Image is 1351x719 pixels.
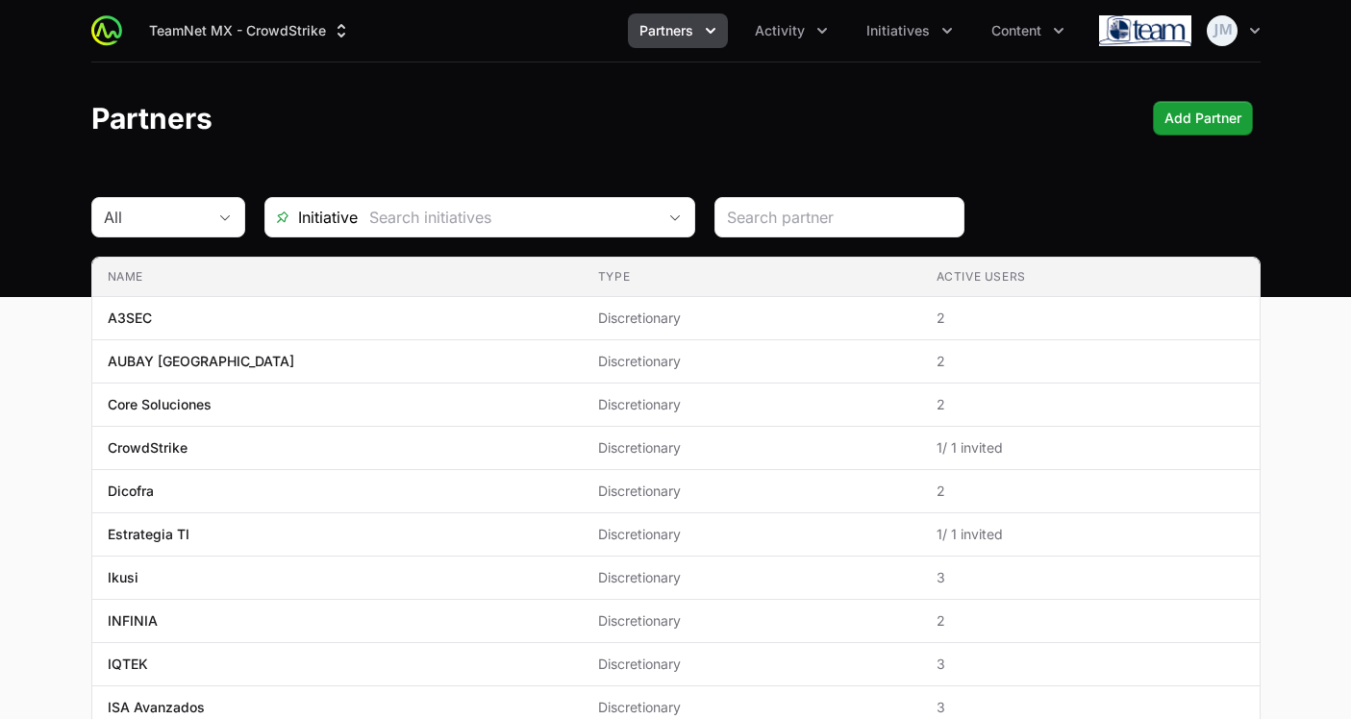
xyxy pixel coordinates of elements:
span: 1 / 1 invited [937,438,1244,458]
span: Discretionary [598,525,906,544]
p: CrowdStrike [108,438,188,458]
p: Estrategia TI [108,525,189,544]
span: Discretionary [598,611,906,631]
span: Discretionary [598,568,906,587]
span: Add Partner [1164,107,1241,130]
button: Activity [743,13,839,48]
span: Discretionary [598,655,906,674]
th: Type [583,258,921,297]
input: Search initiatives [358,198,656,236]
span: Discretionary [598,309,906,328]
span: 2 [937,482,1244,501]
span: 2 [937,611,1244,631]
div: Main navigation [122,13,1076,48]
p: INFINIA [108,611,158,631]
span: 2 [937,352,1244,371]
div: Open [656,198,694,236]
th: Active Users [921,258,1260,297]
span: Discretionary [598,395,906,414]
img: ActivitySource [91,15,122,46]
span: Initiative [265,206,358,229]
div: Content menu [980,13,1076,48]
p: Ikusi [108,568,138,587]
div: Partners menu [628,13,728,48]
button: All [92,198,244,236]
p: A3SEC [108,309,152,328]
span: Initiatives [866,21,930,40]
span: Discretionary [598,698,906,717]
h1: Partners [91,101,213,136]
div: Initiatives menu [855,13,964,48]
span: 2 [937,395,1244,414]
button: Partners [628,13,728,48]
p: Dicofra [108,482,154,501]
span: Activity [755,21,805,40]
span: 3 [937,568,1244,587]
div: All [104,206,206,229]
span: 3 [937,698,1244,717]
button: Add Partner [1153,101,1253,136]
span: Discretionary [598,352,906,371]
span: Discretionary [598,482,906,501]
span: Content [991,21,1041,40]
span: 1 / 1 invited [937,525,1244,544]
p: ISA Avanzados [108,698,205,717]
p: AUBAY [GEOGRAPHIC_DATA] [108,352,294,371]
button: TeamNet MX - CrowdStrike [138,13,363,48]
div: Primary actions [1153,101,1253,136]
div: Supplier switch menu [138,13,363,48]
span: Discretionary [598,438,906,458]
span: Partners [639,21,693,40]
th: Name [92,258,583,297]
button: Content [980,13,1076,48]
img: TeamNet MX [1099,12,1191,50]
button: Initiatives [855,13,964,48]
span: 3 [937,655,1244,674]
p: IQTEK [108,655,148,674]
span: 2 [937,309,1244,328]
input: Search partner [727,206,952,229]
div: Activity menu [743,13,839,48]
img: Juan Manuel Zuleta [1207,15,1238,46]
p: Core Soluciones [108,395,212,414]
